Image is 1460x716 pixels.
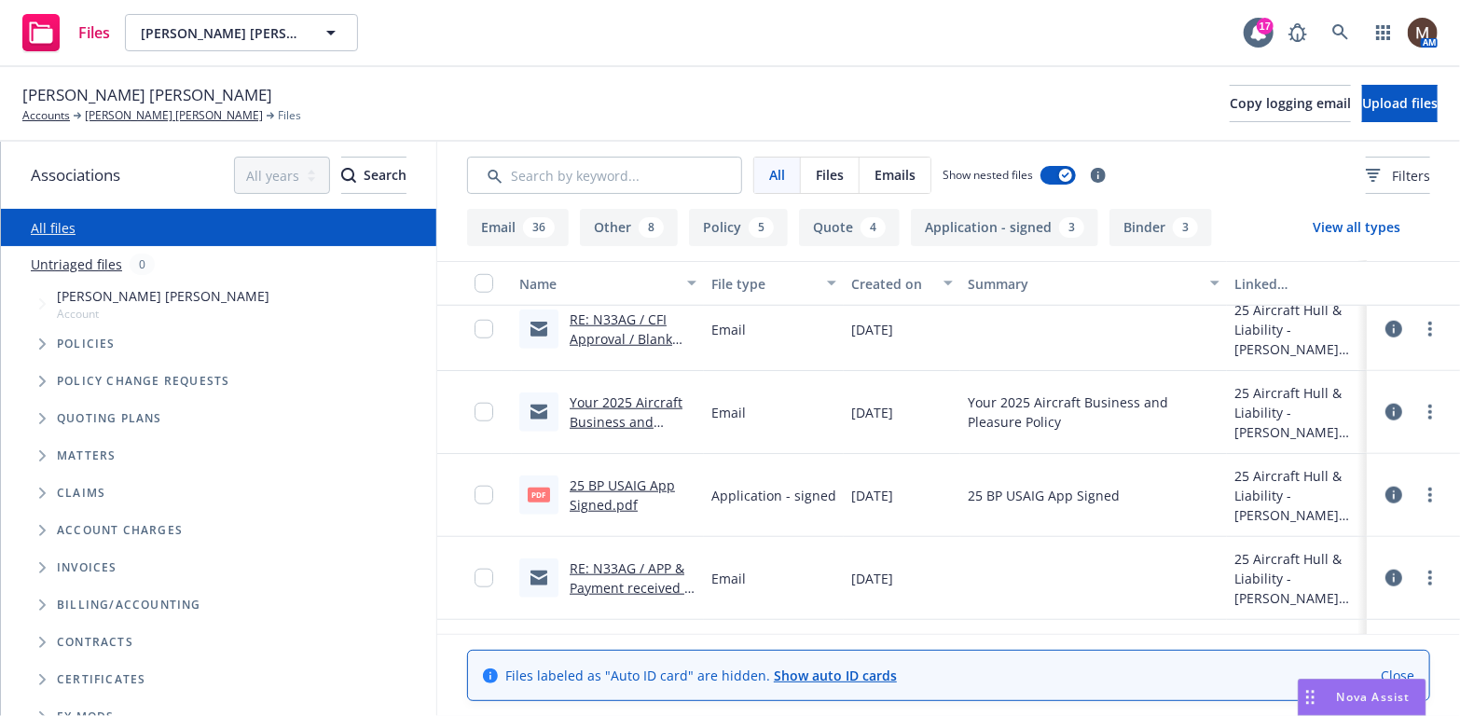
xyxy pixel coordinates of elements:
div: Name [519,274,676,294]
span: Billing/Accounting [57,599,201,611]
span: [PERSON_NAME] [PERSON_NAME] [57,286,269,306]
div: Summary [968,274,1199,294]
a: more [1419,401,1441,423]
button: Summary [960,261,1227,306]
div: File type [711,274,816,294]
div: Search [341,158,406,193]
span: 25 BP USAIG App Signed [968,486,1120,505]
span: Application - signed [711,486,836,505]
span: Emails [875,165,916,185]
div: Tree Example [1,282,436,586]
a: Your 2025 Aircraft Business and Pleasure Policy [570,393,682,450]
button: File type [704,261,844,306]
span: [DATE] [851,403,893,422]
button: Application - signed [911,209,1098,246]
div: 8 [639,217,664,238]
button: Created on [844,261,960,306]
button: Email [467,209,569,246]
button: View all types [1283,209,1430,246]
button: Binder [1109,209,1212,246]
a: 25 BP USAIG App Signed.pdf [570,476,675,514]
a: Report a Bug [1279,14,1316,51]
span: [DATE] [851,320,893,339]
span: [DATE] [851,486,893,505]
span: Files [78,25,110,40]
span: Email [711,320,746,339]
div: Created on [851,274,932,294]
span: Files labeled as "Auto ID card" are hidden. [505,666,897,685]
a: more [1419,318,1441,340]
input: Toggle Row Selected [475,403,493,421]
div: 25 Aircraft Hull & Liability - [PERSON_NAME] [PERSON_NAME] [1234,632,1359,691]
img: photo [1408,18,1438,48]
span: Contracts [57,637,133,648]
span: Show nested files [943,167,1033,183]
button: Other [580,209,678,246]
span: Policies [57,338,116,350]
button: Policy [689,209,788,246]
span: All [769,165,785,185]
span: Email [711,569,746,588]
div: 25 Aircraft Hull & Liability - [PERSON_NAME] [PERSON_NAME] [1234,383,1359,442]
span: Files [278,107,301,124]
span: Nova Assist [1337,689,1411,705]
span: Account [57,306,269,322]
a: Show auto ID cards [774,667,897,684]
input: Toggle Row Selected [475,320,493,338]
a: Files [15,7,117,59]
span: Matters [57,450,116,461]
span: Certificates [57,674,145,685]
input: Toggle Row Selected [475,486,493,504]
input: Search by keyword... [467,157,742,194]
span: Associations [31,163,120,187]
button: [PERSON_NAME] [PERSON_NAME] [125,14,358,51]
a: Switch app [1365,14,1402,51]
span: [PERSON_NAME] [PERSON_NAME] [22,83,272,107]
div: 4 [861,217,886,238]
div: Drag to move [1299,680,1322,715]
input: Select all [475,274,493,293]
div: 3 [1059,217,1084,238]
a: All files [31,219,76,237]
a: RE: N33AG / CFI Approval / Blank Pilot Form / [PERSON_NAME] Sorry [570,310,674,406]
a: more [1419,567,1441,589]
a: more [1419,484,1441,506]
a: [PERSON_NAME] [PERSON_NAME] [85,107,263,124]
button: Nova Assist [1298,679,1426,716]
span: Account charges [57,525,183,536]
a: Untriaged files [31,255,122,274]
span: Filters [1392,166,1430,186]
span: Upload files [1362,94,1438,112]
div: 25 Aircraft Hull & Liability - [PERSON_NAME] [PERSON_NAME] [1234,549,1359,608]
button: Name [512,261,704,306]
span: [DATE] [851,569,893,588]
button: Copy logging email [1230,85,1351,122]
button: Quote [799,209,900,246]
span: pdf [528,488,550,502]
input: Toggle Row Selected [475,569,493,587]
span: [PERSON_NAME] [PERSON_NAME] [141,23,302,43]
span: Email [711,403,746,422]
button: Linked associations [1227,261,1367,306]
div: 0 [130,254,155,275]
button: Upload files [1362,85,1438,122]
svg: Search [341,168,356,183]
div: 3 [1173,217,1198,238]
div: 25 Aircraft Hull & Liability - [PERSON_NAME] [PERSON_NAME] [1234,466,1359,525]
span: Claims [57,488,105,499]
span: Copy logging email [1230,94,1351,112]
span: Quoting plans [57,413,162,424]
span: Filters [1366,166,1430,186]
div: 17 [1257,18,1274,34]
span: Files [816,165,844,185]
span: Your 2025 Aircraft Business and Pleasure Policy [968,392,1219,432]
button: Filters [1366,157,1430,194]
a: Close [1381,666,1414,685]
span: Policy change requests [57,376,229,387]
span: Invoices [57,562,117,573]
a: Search [1322,14,1359,51]
a: RE: N33AG / APP & Payment received / CERTIFICATE OF INSURANCE / [PERSON_NAME] / [DATE] [570,559,689,675]
div: 36 [523,217,555,238]
a: Accounts [22,107,70,124]
div: 25 Aircraft Hull & Liability - [PERSON_NAME] [PERSON_NAME] [1234,300,1359,359]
